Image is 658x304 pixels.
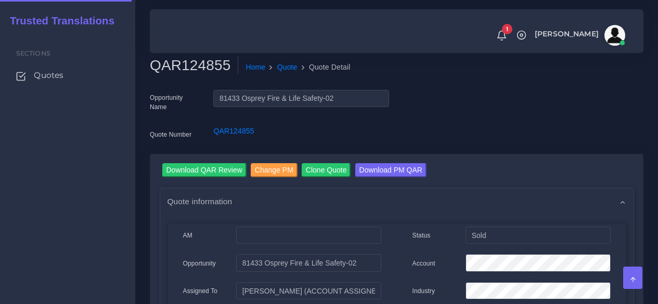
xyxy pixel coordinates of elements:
label: Account [412,259,435,268]
h2: QAR124855 [150,57,238,74]
a: [PERSON_NAME]avatar [530,25,629,46]
a: Quote [277,62,298,73]
h2: Trusted Translations [3,15,114,27]
div: Quote information [160,188,634,215]
img: avatar [604,25,625,46]
span: [PERSON_NAME] [535,30,599,37]
span: Sections [16,49,50,57]
label: AM [183,231,192,240]
input: Clone Quote [302,163,351,177]
a: Quotes [8,64,127,86]
span: 1 [502,24,512,34]
span: Quotes [34,70,63,81]
a: Home [246,62,265,73]
span: Quote information [167,195,233,207]
input: Download PM QAR [355,163,427,177]
label: Opportunity [183,259,216,268]
a: 1 [493,30,511,41]
label: Status [412,231,431,240]
a: QAR124855 [213,127,254,135]
a: Trusted Translations [3,12,114,30]
label: Assigned To [183,286,218,296]
label: Industry [412,286,435,296]
li: Quote Detail [298,62,351,73]
input: pm [236,282,381,300]
label: Opportunity Name [150,93,198,112]
label: Quote Number [150,130,191,139]
input: Download QAR Review [162,163,247,177]
input: Change PM [251,163,298,177]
